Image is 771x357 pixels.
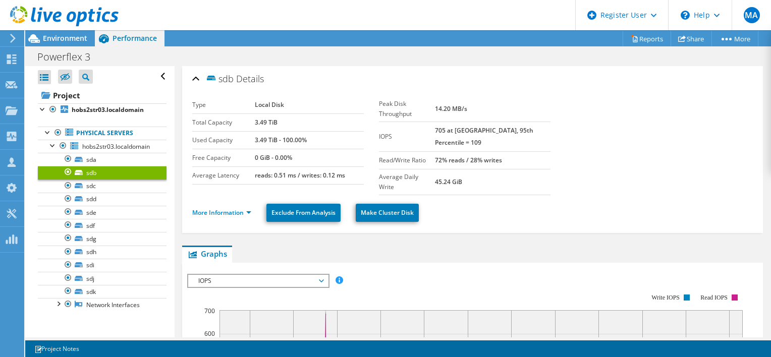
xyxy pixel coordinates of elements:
span: IOPS [193,275,323,287]
span: sdb [205,73,234,84]
b: 72% reads / 28% writes [435,156,502,164]
a: Exclude From Analysis [266,204,341,222]
span: Details [236,73,264,85]
a: Project [38,87,167,103]
a: sdj [38,272,167,285]
b: Local Disk [255,100,284,109]
a: sdf [38,219,167,232]
a: More [711,31,758,46]
a: sdd [38,193,167,206]
a: sdi [38,259,167,272]
span: Performance [113,33,157,43]
b: 705 at [GEOGRAPHIC_DATA], 95th Percentile = 109 [435,126,533,147]
b: reads: 0.51 ms / writes: 0.12 ms [255,171,345,180]
text: Read IOPS [700,294,728,301]
label: Used Capacity [192,135,255,145]
label: Average Daily Write [379,172,435,192]
b: 0 GiB - 0.00% [255,153,292,162]
b: hobs2str03.localdomain [72,105,144,114]
b: 3.49 TiB [255,118,278,127]
a: sde [38,206,167,219]
a: Share [671,31,712,46]
b: 3.49 TiB - 100.00% [255,136,307,144]
a: Network Interfaces [38,298,167,311]
label: Read/Write Ratio [379,155,435,165]
a: hobs2str03.localdomain [38,140,167,153]
b: 14.20 MB/s [435,104,467,113]
text: Write IOPS [651,294,680,301]
span: Environment [43,33,87,43]
a: sdk [38,285,167,298]
label: Average Latency [192,170,255,181]
svg: \n [681,11,690,20]
a: hobs2str03.localdomain [38,103,167,116]
label: IOPS [379,132,435,142]
a: More Information [192,208,251,217]
label: Peak Disk Throughput [379,99,435,119]
a: Project Notes [27,342,86,355]
text: 700 [204,307,215,315]
label: Type [192,100,255,110]
a: Reports [623,31,671,46]
a: sdg [38,232,167,245]
span: Graphs [187,249,227,259]
label: Total Capacity [192,117,255,128]
span: hobs2str03.localdomain [82,142,150,151]
a: sdb [38,166,167,179]
b: 45.24 GiB [435,177,462,186]
a: Physical Servers [38,127,167,140]
label: Free Capacity [192,153,255,163]
a: sdc [38,180,167,193]
text: 600 [204,329,215,338]
a: sdh [38,246,167,259]
a: sda [38,153,167,166]
a: Make Cluster Disk [356,204,419,222]
span: MA [744,7,760,23]
h1: Powerflex 3 [33,51,106,63]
